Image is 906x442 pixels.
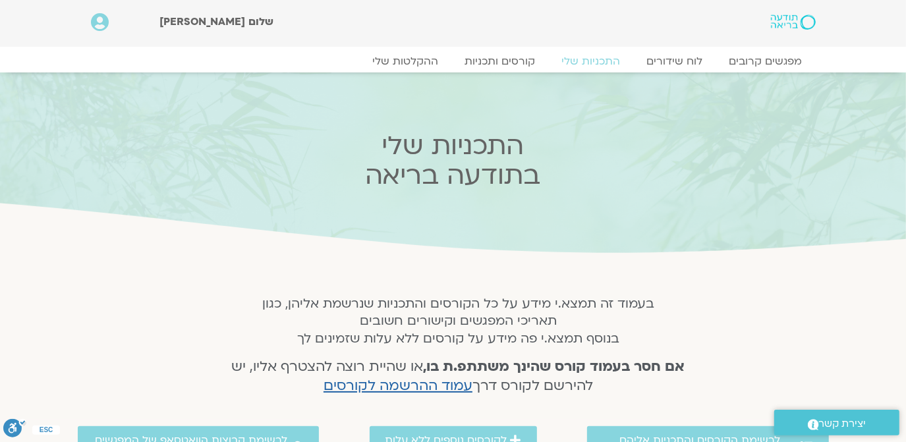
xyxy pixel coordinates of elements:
strong: אם חסר בעמוד קורס שהינך משתתפ.ת בו, [424,357,685,376]
a: לוח שידורים [634,55,716,68]
a: קורסים ותכניות [452,55,549,68]
h5: בעמוד זה תמצא.י מידע על כל הקורסים והתכניות שנרשמת אליהן, כגון תאריכי המפגשים וקישורים חשובים בנו... [214,295,702,347]
a: יצירת קשר [774,410,899,435]
a: מפגשים קרובים [716,55,816,68]
a: עמוד ההרשמה לקורסים [324,376,472,395]
h4: או שהיית רוצה להצטרף אליו, יש להירשם לקורס דרך [214,358,702,396]
span: שלום [PERSON_NAME] [159,14,273,29]
span: יצירת קשר [819,415,866,433]
h2: התכניות שלי בתודעה בריאה [194,131,711,190]
a: התכניות שלי [549,55,634,68]
a: ההקלטות שלי [360,55,452,68]
nav: Menu [91,55,816,68]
